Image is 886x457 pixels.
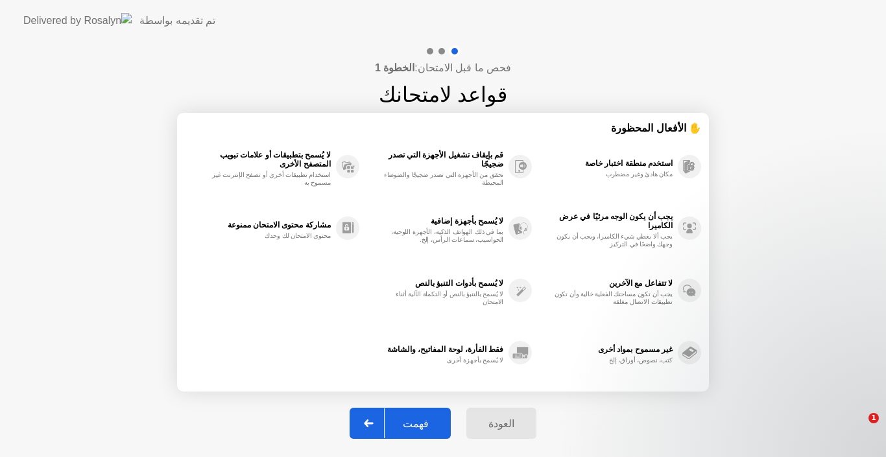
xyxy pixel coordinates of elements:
div: لا تتفاعل مع الآخرين [538,279,673,288]
b: الخطوة 1 [375,62,414,73]
h4: فحص ما قبل الامتحان: [375,60,511,76]
div: كتب، نصوص، أوراق، إلخ [550,357,673,364]
div: ✋ الأفعال المحظورة [185,121,701,135]
div: يجب أن تكون مساحتك الفعلية خالية وأن تكون تطبيقات الاتصال مغلقة [550,290,673,306]
div: مكان هادئ وغير مضطرب [550,170,673,178]
div: محتوى الامتحان لك وحدك [208,232,331,240]
button: العودة [466,408,536,439]
div: لا يُسمح بالتنبؤ بالنص أو التكملة الآلية أثناء الامتحان [381,290,503,306]
div: لا يُسمح بأدوات التنبؤ بالنص [366,279,504,288]
div: بما في ذلك الهواتف الذكية، الأجهزة اللوحية، الحواسيب، سماعات الرأس، إلخ. [381,228,503,244]
div: لا يُسمح بأجهزة إضافية [366,217,504,226]
h1: قواعد لامتحانك [379,79,507,110]
div: قم بإيقاف تشغيل الأجهزة التي تصدر ضجيجًا [366,150,504,169]
button: فهمت [350,408,451,439]
div: يجب ألا يغطي شيء الكاميرا، ويجب أن يكون وجهك واضحًا في التركيز [550,233,673,248]
img: Delivered by Rosalyn [23,13,132,28]
div: تحقق من الأجهزة التي تصدر ضجيجًا والضوضاء المحيطة [381,171,503,187]
div: العودة [470,417,533,430]
div: يجب أن يكون الوجه مرئيًا في عرض الكاميرا [538,212,673,230]
span: 1 [868,413,879,423]
div: فقط الفأرة، لوحة المفاتيح، والشاشة [366,345,504,354]
div: تم تقديمه بواسطة [139,13,215,29]
div: لا يُسمح بأجهزة أخرى [381,357,503,364]
div: لا يُسمح بتطبيقات أو علامات تبويب المتصفح الأخرى [191,150,331,169]
div: مشاركة محتوى الامتحان ممنوعة [191,220,331,229]
div: فهمت [385,417,447,430]
div: استخدام تطبيقات أخرى أو تصفح الإنترنت غير مسموح به [208,171,331,187]
iframe: Intercom live chat [842,413,873,444]
div: غير مسموح بمواد أخرى [538,345,673,354]
div: استخدم منطقة اختبار خاصة [538,159,673,168]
